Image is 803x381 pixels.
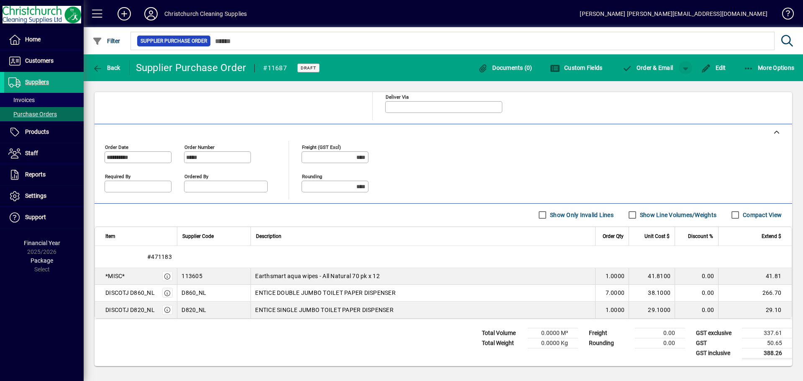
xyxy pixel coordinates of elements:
td: 38.1000 [629,285,675,302]
div: Supplier Purchase Order [136,61,246,74]
mat-label: Freight (GST excl) [302,144,341,150]
td: 41.8100 [629,268,675,285]
span: ENTICE DOUBLE JUMBO TOILET PAPER DISPENSER [255,289,396,297]
td: 1.0000 [595,302,629,318]
span: Financial Year [24,240,60,246]
span: Settings [25,192,46,199]
mat-label: Required by [105,173,130,179]
td: GST inclusive [692,348,742,358]
td: 50.65 [742,338,792,348]
span: Products [25,128,49,135]
span: Staff [25,150,38,156]
div: [PERSON_NAME] [PERSON_NAME][EMAIL_ADDRESS][DOMAIN_NAME] [580,7,767,20]
td: 266.70 [718,285,792,302]
td: Total Weight [478,338,528,348]
td: Total Volume [478,328,528,338]
span: Filter [92,38,120,44]
span: Description [256,232,281,241]
span: Home [25,36,41,43]
a: Customers [4,51,84,72]
td: Freight [585,328,635,338]
label: Show Line Volumes/Weights [638,211,716,219]
span: Item [105,232,115,241]
mat-label: Order number [184,144,215,150]
div: DISCOTJ D820_NL [105,306,155,314]
app-page-header-button: Back [84,60,130,75]
span: Custom Fields [550,64,603,71]
button: Custom Fields [548,60,605,75]
td: 29.1000 [629,302,675,318]
mat-label: Ordered by [184,173,208,179]
span: Extend $ [762,232,781,241]
a: Support [4,207,84,228]
span: Invoices [8,97,35,103]
span: Earthsmart aqua wipes - All Natural 70 pk x 12 [255,272,380,280]
td: D860_NL [177,285,251,302]
td: 0.0000 Kg [528,338,578,348]
td: 1.0000 [595,268,629,285]
div: #11687 [263,61,287,75]
button: Documents (0) [476,60,534,75]
span: Draft [301,65,316,71]
a: Knowledge Base [776,2,793,29]
span: Discount % [688,232,713,241]
span: ENTICE SINGLE JUMBO TOILET PAPER DISPENSER [255,306,394,314]
span: Package [31,257,53,264]
a: Invoices [4,93,84,107]
td: 0.00 [635,328,685,338]
td: 0.00 [675,268,718,285]
span: Customers [25,57,54,64]
span: Reports [25,171,46,178]
a: Home [4,29,84,50]
td: 29.10 [718,302,792,318]
mat-label: Deliver via [386,94,409,100]
td: GST [692,338,742,348]
td: D820_NL [177,302,251,318]
a: Staff [4,143,84,164]
span: Suppliers [25,79,49,85]
td: 0.0000 M³ [528,328,578,338]
span: Supplier Purchase Order [141,37,207,45]
button: Order & Email [618,60,677,75]
td: 0.00 [635,338,685,348]
span: Supplier Code [182,232,214,241]
mat-label: Rounding [302,173,322,179]
div: DISCOTJ D860_NL [105,289,155,297]
mat-label: Order date [105,144,128,150]
button: Back [90,60,123,75]
button: Add [111,6,138,21]
label: Show Only Invalid Lines [548,211,614,219]
div: Christchurch Cleaning Supplies [164,7,247,20]
a: Purchase Orders [4,107,84,121]
button: Profile [138,6,164,21]
span: More Options [744,64,795,71]
td: 41.81 [718,268,792,285]
td: 113605 [177,268,251,285]
td: 0.00 [675,302,718,318]
a: Settings [4,186,84,207]
td: 337.61 [742,328,792,338]
button: Edit [699,60,728,75]
span: Purchase Orders [8,111,57,118]
td: 388.26 [742,348,792,358]
span: Back [92,64,120,71]
div: #471183 [95,246,792,268]
label: Compact View [741,211,782,219]
td: Rounding [585,338,635,348]
span: Unit Cost $ [644,232,670,241]
td: GST exclusive [692,328,742,338]
a: Reports [4,164,84,185]
a: Products [4,122,84,143]
button: More Options [742,60,797,75]
span: Order & Email [622,64,673,71]
button: Filter [90,33,123,49]
td: 7.0000 [595,285,629,302]
span: Edit [701,64,726,71]
span: Order Qty [603,232,624,241]
span: Documents (0) [478,64,532,71]
span: Support [25,214,46,220]
td: 0.00 [675,285,718,302]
